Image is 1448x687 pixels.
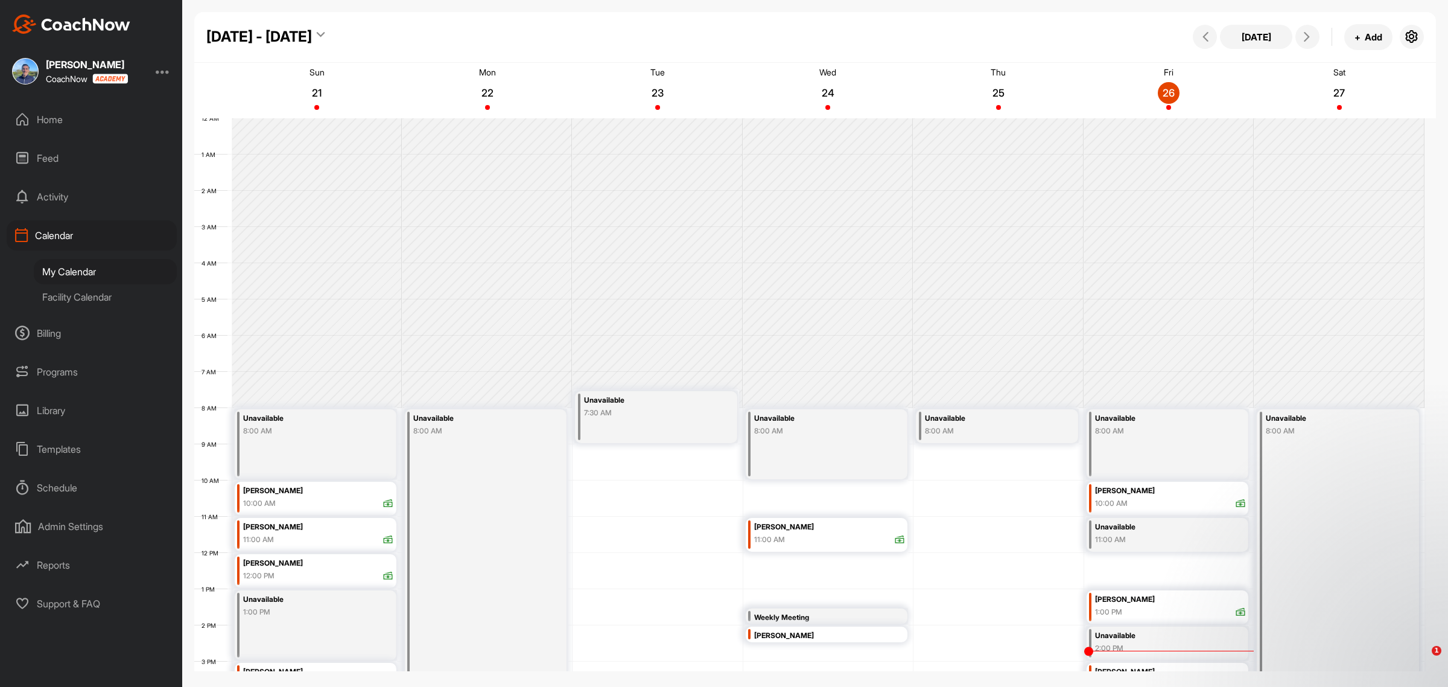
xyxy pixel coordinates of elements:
[650,67,665,77] p: Tue
[1254,63,1424,118] a: September 27, 2025
[754,629,905,643] div: [PERSON_NAME]
[243,426,369,436] div: 8:00 AM
[7,434,177,464] div: Templates
[243,557,394,570] div: [PERSON_NAME]
[584,394,710,407] div: Unavailable
[1084,63,1254,118] a: September 26, 2025
[573,63,743,118] a: September 23, 2025
[206,26,312,48] div: [DATE] - [DATE]
[194,549,230,557] div: 12 PM
[413,412,539,426] div: Unavailable
[413,426,539,436] div: 8:00 AM
[194,187,229,194] div: 2 AM
[754,412,880,426] div: Unavailable
[1407,646,1436,675] iframe: Intercom live chat
[92,74,128,84] img: CoachNow acadmey
[754,611,880,625] div: Weekly Meeting
[194,223,229,231] div: 3 AM
[647,87,668,99] p: 23
[1095,629,1221,643] div: Unavailable
[1095,534,1221,545] div: 11:00 AM
[1432,646,1441,656] span: 1
[754,520,905,534] div: [PERSON_NAME]
[7,104,177,135] div: Home
[194,477,231,484] div: 10 AM
[1095,593,1246,607] div: [PERSON_NAME]
[194,658,228,665] div: 3 PM
[7,143,177,173] div: Feed
[7,473,177,503] div: Schedule
[1095,484,1246,498] div: [PERSON_NAME]
[306,87,328,99] p: 21
[7,511,177,542] div: Admin Settings
[46,60,128,69] div: [PERSON_NAME]
[1095,498,1128,509] div: 10:00 AM
[925,426,1050,436] div: 8:00 AM
[1095,520,1221,534] div: Unavailable
[243,607,369,618] div: 1:00 PM
[1095,643,1221,654] div: 2:00 PM
[925,412,1050,426] div: Unavailable
[243,412,369,426] div: Unavailable
[194,404,229,412] div: 8 AM
[7,357,177,387] div: Programs
[1333,67,1345,77] p: Sat
[12,58,39,85] img: square_909ed3242d261a915dd01046af216775.jpg
[913,63,1084,118] a: September 25, 2025
[7,182,177,212] div: Activity
[194,513,230,520] div: 11 AM
[7,395,177,426] div: Library
[232,63,402,118] a: September 21, 2025
[194,622,228,629] div: 2 PM
[402,63,572,118] a: September 22, 2025
[243,534,274,545] div: 11:00 AM
[194,441,229,448] div: 9 AM
[7,589,177,619] div: Support & FAQ
[310,67,325,77] p: Sun
[1095,412,1221,426] div: Unavailable
[988,87,1009,99] p: 25
[819,67,836,77] p: Wed
[243,484,394,498] div: [PERSON_NAME]
[743,63,913,118] a: September 24, 2025
[34,284,177,310] div: Facility Calendar
[194,332,229,339] div: 6 AM
[1329,87,1350,99] p: 27
[194,368,228,375] div: 7 AM
[7,220,177,251] div: Calendar
[754,534,785,545] div: 11:00 AM
[991,67,1006,77] p: Thu
[1220,25,1292,49] button: [DATE]
[243,593,369,607] div: Unavailable
[243,520,394,534] div: [PERSON_NAME]
[477,87,498,99] p: 22
[34,259,177,284] div: My Calendar
[1266,426,1391,436] div: 8:00 AM
[1095,665,1246,679] div: [PERSON_NAME]
[194,115,231,122] div: 12 AM
[194,586,227,593] div: 1 PM
[194,260,229,267] div: 4 AM
[194,296,229,303] div: 5 AM
[46,74,128,84] div: CoachNow
[1354,31,1361,43] span: +
[479,67,496,77] p: Mon
[7,318,177,348] div: Billing
[817,87,839,99] p: 24
[194,151,227,158] div: 1 AM
[1344,24,1392,50] button: +Add
[243,570,275,581] div: 12:00 PM
[1266,412,1391,426] div: Unavailable
[1095,607,1122,618] div: 1:00 PM
[584,407,710,418] div: 7:30 AM
[243,498,276,509] div: 10:00 AM
[1158,87,1180,99] p: 26
[7,550,177,580] div: Reports
[1164,67,1173,77] p: Fri
[1095,426,1221,436] div: 8:00 AM
[243,665,394,679] div: [PERSON_NAME]
[12,14,130,34] img: CoachNow
[754,426,880,436] div: 8:00 AM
